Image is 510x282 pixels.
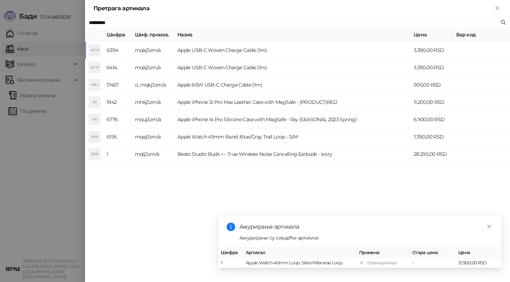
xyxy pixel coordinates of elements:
span: close [487,224,492,229]
div: AUW [89,45,100,56]
div: BSB [89,148,100,160]
td: mqkj3zm/a [132,42,175,59]
a: Close [485,223,493,230]
div: AI1 [89,114,100,125]
td: o_mqkj3zm/a [132,76,175,94]
td: mhkj3zm/a [132,94,175,111]
td: Apple 60W USB-C Charge Cable (1m) [175,76,411,94]
div: AW4 [89,131,100,142]
th: Цена [411,28,453,42]
td: Apple iPhone 14 Pro Silicone Case with MagSafe - Sky (SEASONAL 2023 Spring) [175,111,411,128]
td: 1 [218,258,243,268]
td: Beats Studio Buds + - True Wireless Noise Cancelling Earbuds - Ivory [175,146,411,163]
div: Претрага артикала [93,4,493,13]
td: mqlj3zm/a [132,146,175,163]
th: Назив [175,28,411,42]
td: Apple iPhone 12 Pro Max Leather Case with MagSafe - (PRODUCT)RED [175,94,411,111]
td: 900,00 RSD [411,76,453,94]
th: Промена [356,248,409,258]
th: Шиф. произв. [132,28,175,42]
td: Apple Watch 49mm Band: Blue/Gray Trail Loop - S/M [175,128,411,146]
td: Apple Watch 40mm Loop: Slate Milanese Loop [243,258,356,268]
th: Шифра [104,28,132,42]
td: mqej3zm/a [132,128,175,146]
td: Apple USB-C Woven Charge Cable (1m) [175,59,411,76]
td: 28.290,00 RSD [411,146,453,163]
td: 17457 [104,76,132,94]
td: 7.390,00 RSD [411,128,453,146]
div: AUW [89,62,100,73]
td: mqkj3zm/a [132,59,175,76]
span: info-circle [227,223,235,231]
div: Ажурирани су следећи артикли: [239,234,493,242]
td: mquj3zm/a [132,111,175,128]
th: Стара цена [409,248,455,258]
td: 1 [104,146,132,163]
th: Артикал [243,248,356,258]
button: Close [493,4,501,13]
td: 6.900,00 RSD [411,111,453,128]
td: 11.200,00 RSD [411,94,453,111]
th: Шифра [218,248,243,258]
div: AI1 [89,96,100,108]
div: Нови артикал [367,259,397,266]
td: 3.390,00 RSD [411,42,453,59]
td: 1942 [104,94,132,111]
td: 6394 [104,42,132,59]
td: 12.900,00 RSD [455,258,501,268]
div: Ажурирање артикала [239,223,493,231]
td: Apple USB-C Woven Charge Cable (1m) [175,42,411,59]
th: Бар код [453,28,510,42]
td: 6776 [104,111,132,128]
td: 6414 [104,59,132,76]
td: 3.390,00 RSD [411,59,453,76]
th: Цена [455,248,501,258]
div: A6U [89,79,100,90]
td: 6195 [104,128,132,146]
td: - [409,258,455,268]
